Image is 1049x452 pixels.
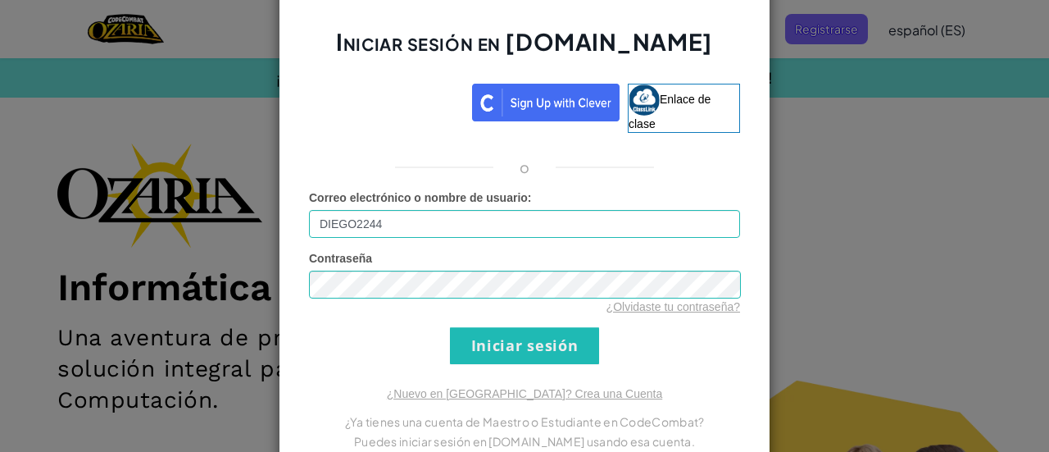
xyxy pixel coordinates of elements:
font: Enlace de clase [629,92,711,130]
img: classlink-logo-small.png [629,84,660,116]
input: Iniciar sesión [450,327,599,364]
font: Puedes iniciar sesión en [DOMAIN_NAME] usando esa cuenta. [354,434,695,449]
font: : [528,191,532,204]
font: ¿Ya tienes una cuenta de Maestro o Estudiante en CodeCombat? [345,414,705,429]
a: ¿Olvidaste tu contraseña? [606,300,740,313]
font: Contraseña [309,252,372,265]
font: Iniciar sesión en [DOMAIN_NAME] [336,27,712,56]
font: Correo electrónico o nombre de usuario [309,191,528,204]
font: o [520,158,529,176]
img: clever_sso_button@2x.png [472,84,620,121]
a: ¿Nuevo en [GEOGRAPHIC_DATA]? Crea una Cuenta [387,387,662,400]
iframe: Botón de Acceder con Google [301,82,472,118]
